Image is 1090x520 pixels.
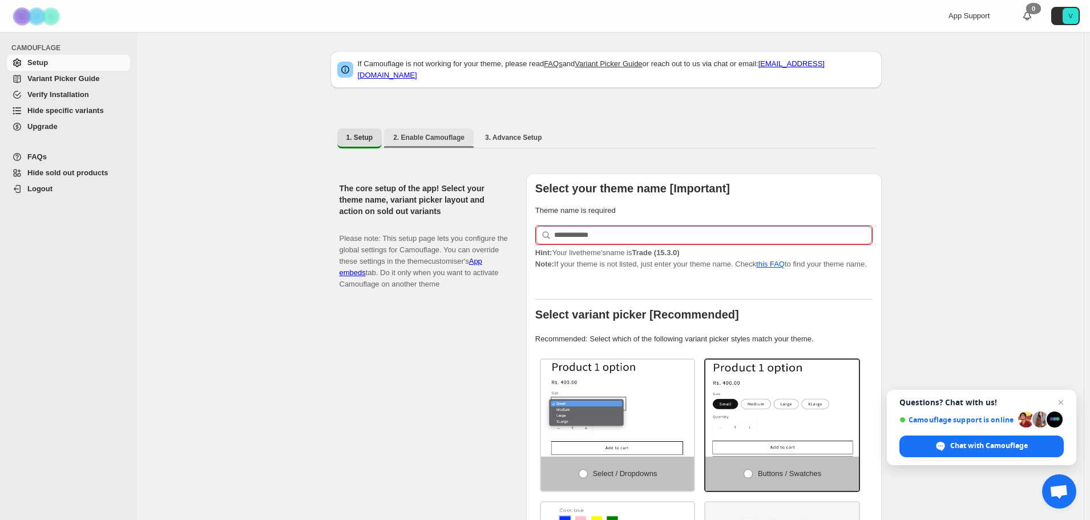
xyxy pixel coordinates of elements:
[544,59,563,68] a: FAQs
[948,11,990,20] span: App Support
[393,133,465,142] span: 2. Enable Camouflage
[535,333,873,345] p: Recommended: Select which of the following variant picker styles match your theme.
[7,181,130,197] a: Logout
[9,1,66,32] img: Camouflage
[1068,13,1073,19] text: V
[535,247,873,270] p: If your theme is not listed, just enter your theme name. Check to find your theme name.
[535,308,739,321] b: Select variant picker [Recommended]
[950,441,1028,451] span: Chat with Camouflage
[899,416,1014,424] span: Camouflage support is online
[7,165,130,181] a: Hide sold out products
[27,168,108,177] span: Hide sold out products
[358,58,875,81] p: If Camouflage is not working for your theme, please read and or reach out to us via chat or email:
[340,221,508,290] p: Please note: This setup page lets you configure the global settings for Camouflage. You can overr...
[27,184,53,193] span: Logout
[27,152,47,161] span: FAQs
[758,469,821,478] span: Buttons / Swatches
[340,183,508,217] h2: The core setup of the app! Select your theme name, variant picker layout and action on sold out v...
[535,205,873,216] p: Theme name is required
[7,149,130,165] a: FAQs
[27,90,89,99] span: Verify Installation
[1022,10,1033,22] a: 0
[485,133,542,142] span: 3. Advance Setup
[1042,474,1076,509] a: Open chat
[11,43,131,53] span: CAMOUFLAGE
[541,360,695,457] img: Select / Dropdowns
[346,133,373,142] span: 1. Setup
[7,103,130,119] a: Hide specific variants
[535,260,554,268] strong: Note:
[7,87,130,103] a: Verify Installation
[705,360,859,457] img: Buttons / Swatches
[756,260,785,268] a: this FAQ
[7,71,130,87] a: Variant Picker Guide
[1026,3,1041,14] div: 0
[535,248,552,257] strong: Hint:
[27,106,104,115] span: Hide specific variants
[7,119,130,135] a: Upgrade
[27,58,48,67] span: Setup
[27,74,99,83] span: Variant Picker Guide
[27,122,58,131] span: Upgrade
[899,398,1064,407] span: Questions? Chat with us!
[7,55,130,71] a: Setup
[1051,7,1080,25] button: Avatar with initials V
[1063,8,1079,24] span: Avatar with initials V
[632,248,679,257] strong: Trade (15.3.0)
[593,469,657,478] span: Select / Dropdowns
[535,182,730,195] b: Select your theme name [Important]
[535,248,680,257] span: Your live theme's name is
[575,59,642,68] a: Variant Picker Guide
[899,436,1064,457] span: Chat with Camouflage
